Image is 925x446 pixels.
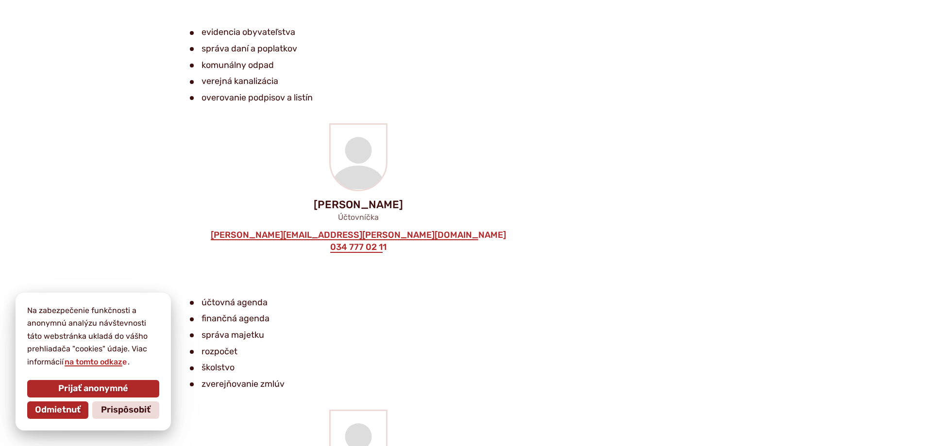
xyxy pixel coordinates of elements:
li: školstvo [190,361,523,375]
li: správa daní a poplatkov [190,42,523,56]
li: verejná kanalizácia [190,74,523,89]
span: Odmietnuť [35,405,81,415]
p: [PERSON_NAME] [163,199,554,211]
li: evidencia obyvateľstva [190,25,523,40]
li: finančná agenda [190,312,523,326]
a: na tomto odkaze [64,357,128,366]
button: Odmietnuť [27,401,88,419]
li: rozpočet [190,345,523,359]
span: Prijať anonymné [58,383,128,394]
a: 034 777 02 11 [329,242,387,253]
li: komunálny odpad [190,58,523,73]
a: [PERSON_NAME][EMAIL_ADDRESS][PERSON_NAME][DOMAIN_NAME] [210,230,507,241]
li: overovanie podpisov a listín [190,91,523,105]
li: zverejňovanie zmlúv [190,377,523,392]
p: Na zabezpečenie funkčnosti a anonymnú analýzu návštevnosti táto webstránka ukladá do vášho prehli... [27,304,159,368]
p: Účtovníčka [163,213,554,222]
span: Prispôsobiť [101,405,151,415]
li: správa majetku [190,328,523,343]
button: Prijať anonymné [27,380,159,397]
li: účtovná agenda [190,296,523,310]
button: Prispôsobiť [92,401,159,419]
